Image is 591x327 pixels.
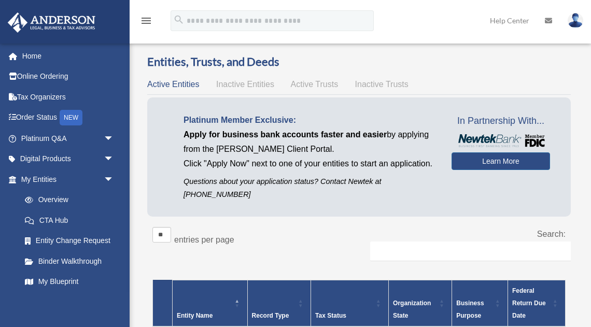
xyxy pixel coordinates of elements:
[184,175,436,201] p: Questions about your application status? Contact Newtek at [PHONE_NUMBER]
[174,235,234,244] label: entries per page
[15,210,124,231] a: CTA Hub
[7,107,130,129] a: Order StatusNEW
[457,134,545,147] img: NewtekBankLogoSM.png
[311,280,389,326] th: Tax Status: Activate to sort
[15,251,124,272] a: Binder Walkthrough
[104,169,124,190] span: arrow_drop_down
[173,280,248,326] th: Entity Name: Activate to invert sorting
[7,46,130,66] a: Home
[184,157,436,171] p: Click "Apply Now" next to one of your entities to start an application.
[355,80,409,89] span: Inactive Trusts
[512,287,546,319] span: Federal Return Due Date
[252,312,289,319] span: Record Type
[389,280,452,326] th: Organization State: Activate to sort
[104,128,124,149] span: arrow_drop_down
[7,169,124,190] a: My Entitiesarrow_drop_down
[393,300,431,319] span: Organization State
[147,54,571,70] h3: Entities, Trusts, and Deeds
[184,127,436,157] p: by applying from the [PERSON_NAME] Client Portal.
[452,152,550,170] a: Learn More
[7,149,130,169] a: Digital Productsarrow_drop_down
[247,280,311,326] th: Record Type: Activate to sort
[140,18,152,27] a: menu
[456,300,484,319] span: Business Purpose
[508,280,566,326] th: Federal Return Due Date: Activate to sort
[7,87,130,107] a: Tax Organizers
[184,113,436,127] p: Platinum Member Exclusive:
[184,130,387,139] span: Apply for business bank accounts faster and easier
[15,190,119,210] a: Overview
[147,80,199,89] span: Active Entities
[291,80,339,89] span: Active Trusts
[15,231,124,251] a: Entity Change Request
[15,292,124,312] a: Tax Due Dates
[104,149,124,170] span: arrow_drop_down
[452,113,550,130] span: In Partnership With...
[140,15,152,27] i: menu
[177,312,213,319] span: Entity Name
[5,12,98,33] img: Anderson Advisors Platinum Portal
[7,66,130,87] a: Online Ordering
[568,13,583,28] img: User Pic
[537,230,566,238] label: Search:
[452,280,508,326] th: Business Purpose: Activate to sort
[7,128,130,149] a: Platinum Q&Aarrow_drop_down
[60,110,82,125] div: NEW
[173,14,185,25] i: search
[216,80,274,89] span: Inactive Entities
[315,312,346,319] span: Tax Status
[15,272,124,292] a: My Blueprint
